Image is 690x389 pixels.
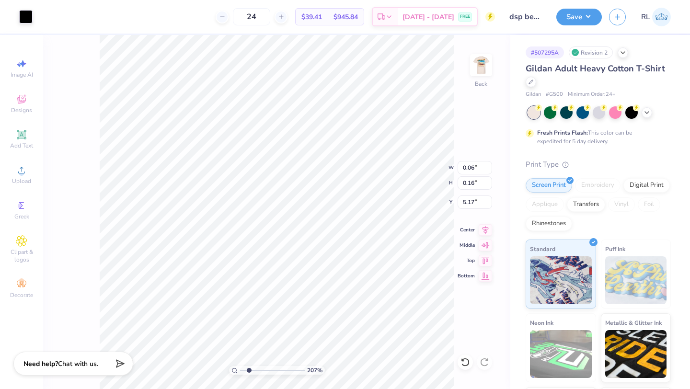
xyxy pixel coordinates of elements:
span: Top [458,257,475,264]
span: Gildan [526,91,541,99]
span: Clipart & logos [5,248,38,263]
img: Standard [530,256,592,304]
span: Greek [14,213,29,220]
div: Back [475,80,487,88]
span: Metallic & Glitter Ink [605,318,662,328]
span: Bottom [458,273,475,279]
div: # 507295A [526,46,564,58]
span: [DATE] - [DATE] [402,12,454,22]
strong: Fresh Prints Flash: [537,129,588,137]
button: Save [556,9,602,25]
div: Revision 2 [569,46,613,58]
span: RL [641,11,650,23]
span: Standard [530,244,555,254]
span: Neon Ink [530,318,553,328]
span: Image AI [11,71,33,79]
strong: Need help? [23,359,58,368]
a: RL [641,8,671,26]
span: Designs [11,106,32,114]
img: Back [471,56,491,75]
span: 207 % [307,366,322,375]
span: # G500 [546,91,563,99]
div: Foil [638,197,660,212]
span: $39.41 [301,12,322,22]
input: Untitled Design [502,7,549,26]
div: Applique [526,197,564,212]
span: Add Text [10,142,33,149]
span: Center [458,227,475,233]
span: Decorate [10,291,33,299]
span: $945.84 [333,12,358,22]
div: Vinyl [608,197,635,212]
div: Digital Print [623,178,670,193]
img: Puff Ink [605,256,667,304]
span: FREE [460,13,470,20]
span: Middle [458,242,475,249]
div: Print Type [526,159,671,170]
span: Gildan Adult Heavy Cotton T-Shirt [526,63,665,74]
span: Chat with us. [58,359,98,368]
div: This color can be expedited for 5 day delivery. [537,128,655,146]
img: Metallic & Glitter Ink [605,330,667,378]
div: Transfers [567,197,605,212]
span: Upload [12,177,31,185]
div: Rhinestones [526,217,572,231]
input: – – [233,8,270,25]
span: Minimum Order: 24 + [568,91,616,99]
div: Screen Print [526,178,572,193]
span: Puff Ink [605,244,625,254]
img: Neon Ink [530,330,592,378]
img: Ryan Leale [652,8,671,26]
div: Embroidery [575,178,621,193]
